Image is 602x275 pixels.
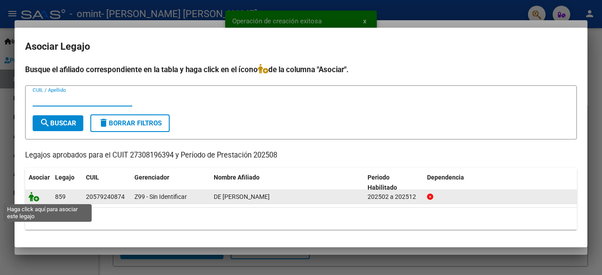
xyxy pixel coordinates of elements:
[131,168,210,197] datatable-header-cell: Gerenciador
[364,168,424,197] datatable-header-cell: Periodo Habilitado
[52,168,82,197] datatable-header-cell: Legajo
[214,193,270,200] span: DE ALZAGA UNZUE FRANCISCO
[55,174,74,181] span: Legajo
[29,174,50,181] span: Asociar
[82,168,131,197] datatable-header-cell: CUIL
[368,174,397,191] span: Periodo Habilitado
[98,119,162,127] span: Borrar Filtros
[25,168,52,197] datatable-header-cell: Asociar
[40,119,76,127] span: Buscar
[33,115,83,131] button: Buscar
[25,150,577,161] p: Legajos aprobados para el CUIT 27308196394 y Período de Prestación 202508
[427,174,464,181] span: Dependencia
[90,114,170,132] button: Borrar Filtros
[134,193,187,200] span: Z99 - Sin Identificar
[424,168,577,197] datatable-header-cell: Dependencia
[25,64,577,75] h4: Busque el afiliado correspondiente en la tabla y haga click en el ícono de la columna "Asociar".
[25,208,577,230] div: 1 registros
[86,192,125,202] div: 20579240874
[86,174,99,181] span: CUIL
[25,38,577,55] h2: Asociar Legajo
[210,168,364,197] datatable-header-cell: Nombre Afiliado
[214,174,260,181] span: Nombre Afiliado
[98,117,109,128] mat-icon: delete
[368,192,420,202] div: 202502 a 202512
[55,193,66,200] span: 859
[134,174,169,181] span: Gerenciador
[40,117,50,128] mat-icon: search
